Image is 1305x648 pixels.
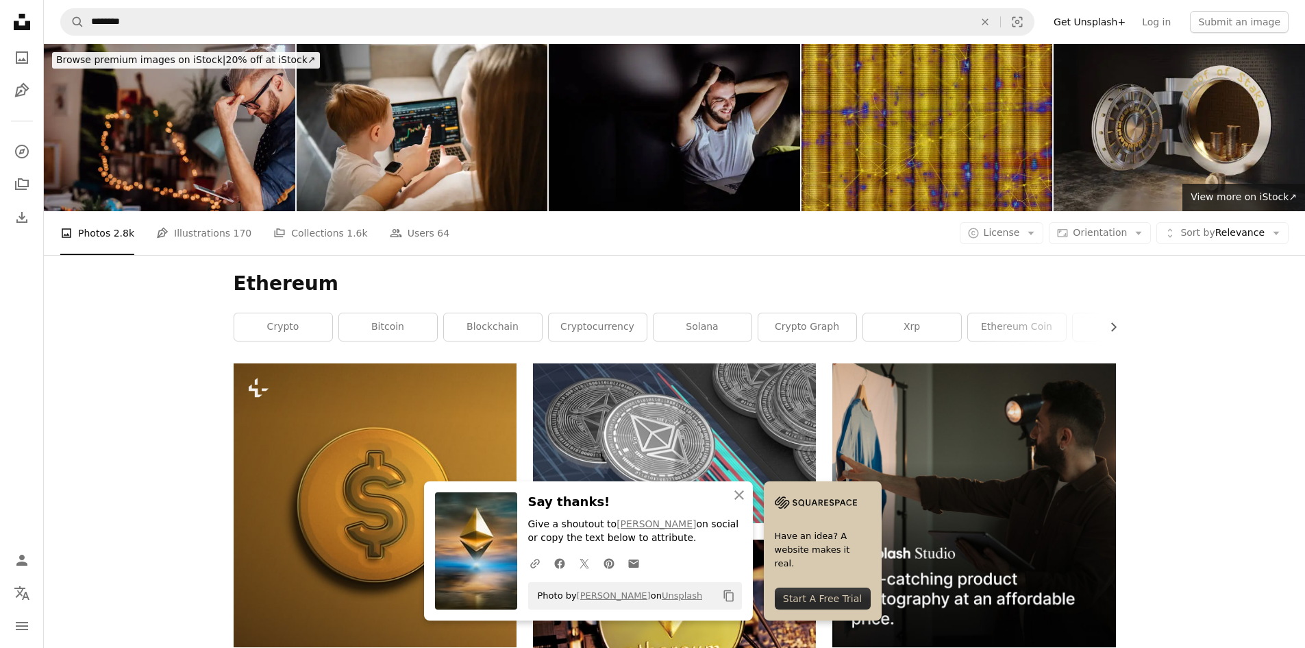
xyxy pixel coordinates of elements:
[444,313,542,341] a: blockchain
[8,204,36,231] a: Download History
[528,492,742,512] h3: Say thanks!
[984,227,1020,238] span: License
[801,44,1053,211] img: ethereum or bitcoin backgrounds
[662,590,702,601] a: Unsplash
[234,226,252,241] span: 170
[8,547,36,574] a: Log in / Sign up
[533,437,816,449] a: black and white star logo
[717,584,741,608] button: Copy to clipboard
[1191,191,1297,202] span: View more on iStock ↗
[56,54,316,65] span: 20% off at iStock ↗
[1190,11,1289,33] button: Submit an image
[832,363,1115,647] img: file-1715714098234-25b8b4e9d8faimage
[597,549,621,577] a: Share on Pinterest
[1182,184,1305,211] a: View more on iStock↗
[1101,313,1116,341] button: scroll list to the right
[44,44,295,211] img: Ethereum cryptocurrency concept
[297,44,548,211] img: Selling ether, bitcoin or altcoin. Work cryptocurrency market chart on laptop monitor screen. Kid...
[234,272,1116,296] h1: Ethereum
[1073,227,1127,238] span: Orientation
[1045,11,1134,33] a: Get Unsplash+
[234,499,517,512] a: a golden coin with a dollar sign on it
[654,313,751,341] a: solana
[273,211,367,255] a: Collections 1.6k
[775,492,857,513] img: file-1705255347840-230a6ab5bca9image
[758,313,856,341] a: crypto graph
[1134,11,1179,33] a: Log in
[775,588,871,610] div: Start A Free Trial
[234,363,517,647] img: a golden coin with a dollar sign on it
[8,44,36,71] a: Photos
[56,54,225,65] span: Browse premium images on iStock |
[863,313,961,341] a: xrp
[968,313,1066,341] a: ethereum coin
[8,171,36,198] a: Collections
[764,481,882,621] a: Have an idea? A website makes it real.Start A Free Trial
[549,44,800,211] img: Ethereum cryptocurrency value raises
[437,226,449,241] span: 64
[528,518,742,545] p: Give a shoutout to on social or copy the text below to attribute.
[531,585,703,607] span: Photo by on
[1049,222,1151,244] button: Orientation
[156,211,251,255] a: Illustrations 170
[44,44,328,77] a: Browse premium images on iStock|20% off at iStock↗
[1180,226,1265,240] span: Relevance
[234,313,332,341] a: crypto
[390,211,450,255] a: Users 64
[960,222,1044,244] button: License
[60,8,1034,36] form: Find visuals sitewide
[8,579,36,607] button: Language
[775,529,871,571] span: Have an idea? A website makes it real.
[533,627,816,640] a: gold and black star print round ornament
[8,138,36,165] a: Explore
[1180,227,1215,238] span: Sort by
[1073,313,1171,341] a: eth
[61,9,84,35] button: Search Unsplash
[1001,9,1034,35] button: Visual search
[8,77,36,104] a: Illustrations
[1054,44,1305,211] img: Ethereum 2.0 Proof of stake
[617,518,696,529] a: [PERSON_NAME]
[577,590,651,601] a: [PERSON_NAME]
[572,549,597,577] a: Share on Twitter
[339,313,437,341] a: bitcoin
[970,9,1000,35] button: Clear
[621,549,646,577] a: Share over email
[8,612,36,640] button: Menu
[1156,222,1289,244] button: Sort byRelevance
[533,363,816,523] img: black and white star logo
[347,226,367,241] span: 1.6k
[547,549,572,577] a: Share on Facebook
[549,313,647,341] a: cryptocurrency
